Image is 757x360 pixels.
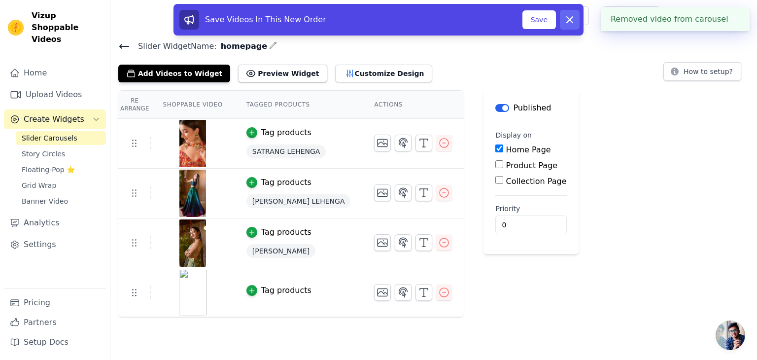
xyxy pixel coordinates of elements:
button: Change Thumbnail [374,234,391,251]
button: Tag products [246,177,311,188]
label: Collection Page [506,177,567,186]
label: Home Page [506,145,551,154]
a: Slider Carousels [16,131,106,145]
span: Slider Widget Name: [130,40,217,52]
a: Analytics [4,213,106,233]
button: Save [522,10,556,29]
button: Change Thumbnail [374,284,391,301]
label: Priority [495,204,566,214]
span: [PERSON_NAME] [246,244,315,258]
a: Pricing [4,293,106,313]
img: vizup-images-3af0.jpg [179,120,206,167]
th: Shoppable Video [151,91,234,119]
a: Upload Videos [4,85,106,105]
a: Settings [4,235,106,254]
button: Change Thumbnail [374,184,391,201]
button: Add Videos to Widget [118,65,230,82]
th: Actions [362,91,464,119]
a: Banner Video [16,194,106,208]
div: Tag products [261,177,311,188]
span: [PERSON_NAME] LEHENGA [246,194,351,208]
label: Product Page [506,161,558,170]
button: Create Widgets [4,109,106,129]
span: Floating-Pop ⭐ [22,165,75,175]
button: Customize Design [335,65,432,82]
div: Edit Name [269,39,277,53]
span: Create Widgets [24,113,84,125]
span: homepage [217,40,267,52]
span: SATRANG LEHENGA [246,144,326,158]
a: Grid Wrap [16,179,106,192]
a: Story Circles [16,147,106,161]
a: Home [4,63,106,83]
button: Tag products [246,226,311,238]
img: vizup-images-1d16.jpg [179,170,206,217]
legend: Display on [495,130,532,140]
span: Banner Video [22,196,68,206]
th: Tagged Products [235,91,363,119]
button: Tag products [246,285,311,296]
button: How to setup? [663,62,741,81]
a: Floating-Pop ⭐ [16,163,106,177]
a: How to setup? [663,69,741,78]
span: Slider Carousels [22,133,77,143]
span: Save Videos In This New Order [205,15,326,24]
a: Partners [4,313,106,332]
img: vizup-images-5779.jpg [179,219,206,267]
p: Published [513,102,551,114]
div: Tag products [261,127,311,139]
th: Re Arrange [118,91,151,119]
a: Setup Docs [4,332,106,352]
button: Preview Widget [238,65,327,82]
img: vizup-images-017d.jpg [179,269,206,316]
div: Tag products [261,226,311,238]
span: Grid Wrap [22,180,56,190]
div: Tag products [261,285,311,296]
div: Open chat [716,321,745,350]
span: Story Circles [22,149,65,159]
button: Change Thumbnail [374,135,391,151]
button: Tag products [246,127,311,139]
